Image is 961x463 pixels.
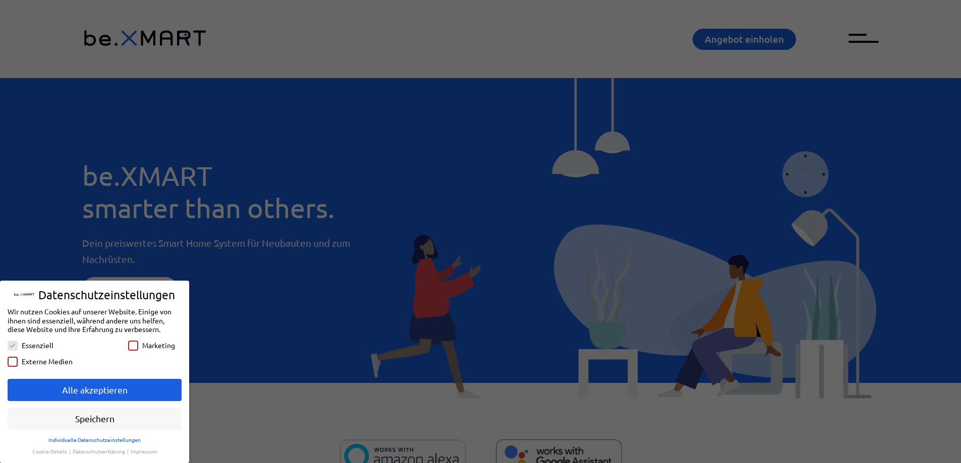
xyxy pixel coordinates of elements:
a: Datenschutzerklärung [73,447,125,455]
p: Wir nutzen Cookies auf unserer Website. Einige von ihnen sind essenziell, während andere uns helf... [8,307,182,334]
label: Essenziell [8,341,53,350]
a: Individuelle Datenschutzeinstellungen [48,435,141,443]
img: Datenschutzeinstellungen [14,293,38,296]
label: Marketing [128,341,175,350]
a: Impressum [131,447,157,455]
span: Datenschutzeinstellungen [38,288,175,301]
label: Externe Medien [8,357,73,366]
a: Cookie-Details [32,447,67,455]
a: Alle akzeptieren [8,379,182,401]
a: Speichern [8,408,182,430]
